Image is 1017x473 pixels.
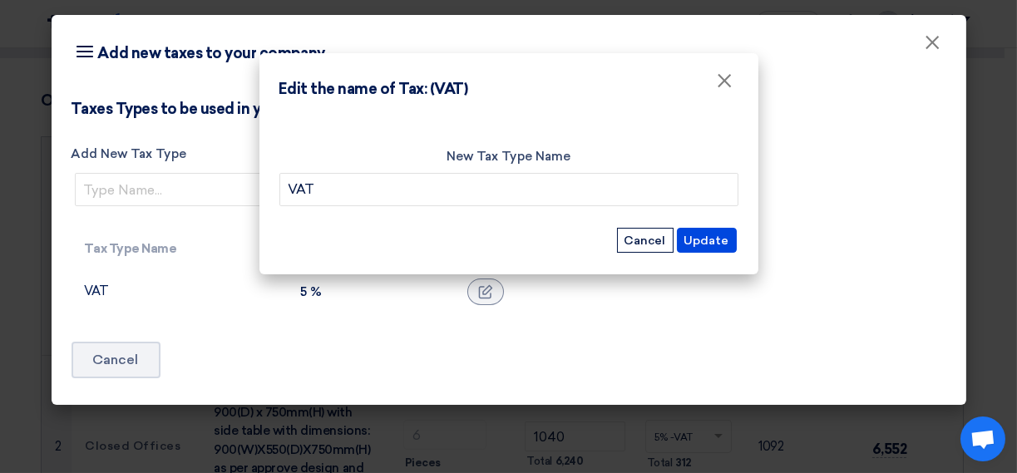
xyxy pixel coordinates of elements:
[279,147,738,166] label: New Tax Type Name
[617,228,674,253] button: Cancel
[704,65,747,98] button: Close
[279,173,738,206] input: tax name...
[717,68,733,101] span: ×
[279,78,468,101] h4: Edit the name of Tax: (VAT)
[677,228,737,253] button: Update
[960,416,1005,461] div: Open chat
